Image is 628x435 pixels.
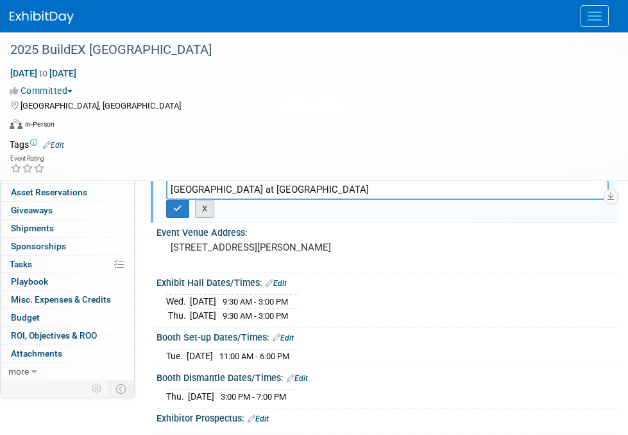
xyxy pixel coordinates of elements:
div: Booth Set-up Dates/Times: [157,328,618,344]
span: [DATE] [DATE] [10,67,77,79]
img: Format-Inperson.png [10,119,22,129]
span: ROI, Objectives & ROO [11,330,97,341]
a: Tasks [1,256,134,273]
a: Giveaways [1,202,134,219]
td: [DATE] [187,350,213,363]
td: [DATE] [188,390,214,404]
td: Personalize Event Tab Strip [86,380,108,397]
span: Sponsorships [11,241,66,251]
span: 11:00 AM - 6:00 PM [219,351,289,361]
div: Booth Dismantle Dates/Times: [157,368,618,385]
div: 2025 BuildEX [GEOGRAPHIC_DATA] [6,39,602,62]
span: more [8,366,29,377]
span: Misc. Expenses & Credits [11,294,111,305]
button: Menu [581,5,609,27]
td: Toggle Event Tabs [108,380,135,397]
div: Event Rating [10,155,45,162]
span: Asset Reservations [11,187,87,197]
a: Edit [266,279,287,288]
td: Tue. [166,350,187,363]
td: [DATE] [190,308,216,322]
td: Wed. [166,295,190,309]
button: Committed [10,84,78,97]
a: Playbook [1,273,134,290]
span: 9:30 AM - 3:00 PM [223,311,288,321]
a: Edit [287,374,308,383]
div: In-Person [24,120,55,129]
td: Tags [10,138,64,151]
span: [GEOGRAPHIC_DATA], [GEOGRAPHIC_DATA] [21,101,181,111]
pre: [STREET_ADDRESS][PERSON_NAME] [171,242,604,253]
a: Sponsorships [1,238,134,255]
a: more [1,363,134,380]
div: Event Venue Address: [157,223,618,239]
span: Attachments [11,348,62,359]
span: Giveaways [11,205,53,215]
span: Budget [11,312,40,323]
td: Thu. [166,390,188,404]
td: Thu. [166,308,190,322]
div: Exhibit Hall Dates/Times: [157,273,618,290]
a: Misc. Expenses & Credits [1,291,134,308]
a: Budget [1,309,134,326]
td: [DATE] [190,295,216,309]
a: Edit [43,141,64,150]
a: ROI, Objectives & ROO [1,327,134,344]
span: Playbook [11,276,48,287]
a: Edit [248,414,269,423]
a: Edit [273,333,294,342]
div: Event Format [10,117,612,136]
a: Attachments [1,345,134,362]
a: Shipments [1,220,134,237]
span: Tasks [10,259,32,269]
img: ExhibitDay [10,11,74,24]
button: X [195,200,215,218]
span: to [37,68,49,78]
span: 9:30 AM - 3:00 PM [223,297,288,306]
span: Shipments [11,223,54,233]
div: Exhibitor Prospectus: [157,409,618,425]
a: Asset Reservations [1,184,134,201]
span: 3:00 PM - 7:00 PM [221,392,286,402]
